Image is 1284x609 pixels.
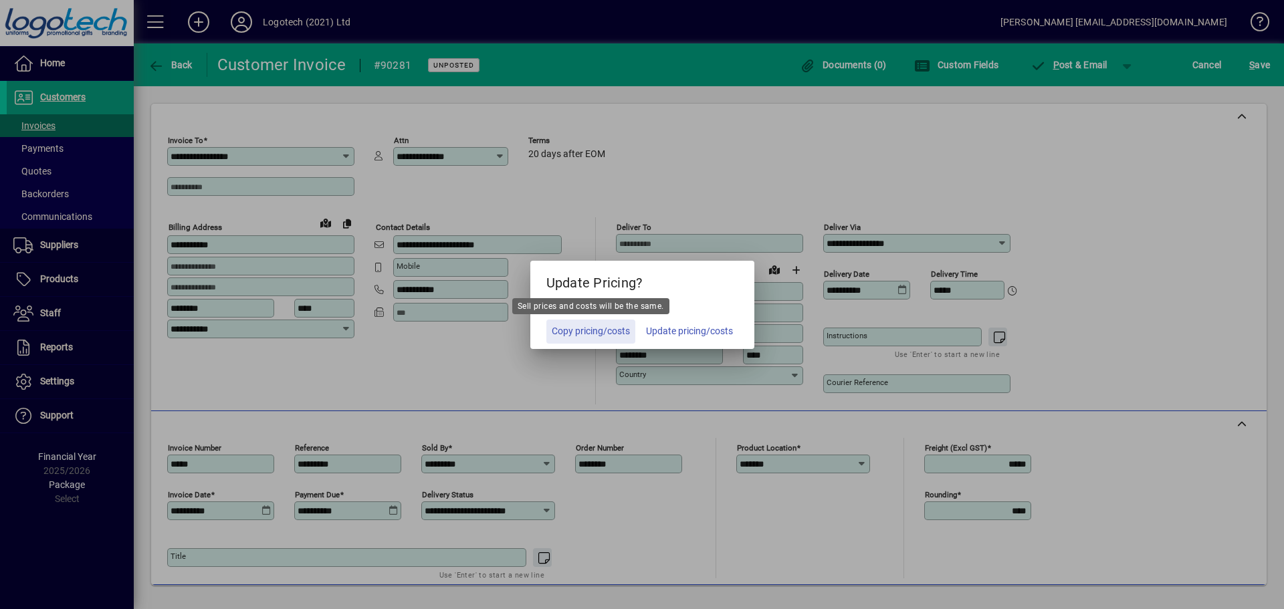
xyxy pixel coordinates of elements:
span: Update pricing/costs [646,324,733,338]
button: Copy pricing/costs [546,320,635,344]
span: Copy pricing/costs [552,324,630,338]
h5: Update Pricing? [530,261,754,299]
button: Update pricing/costs [641,320,738,344]
div: Sell prices and costs will be the same. [512,298,669,314]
